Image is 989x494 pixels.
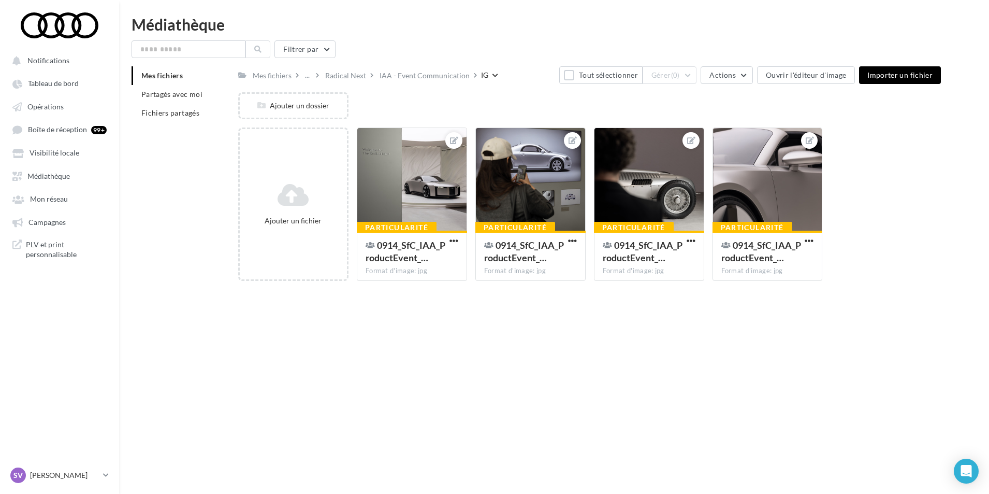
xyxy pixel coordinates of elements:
[6,74,113,92] a: Tableau de bord
[30,149,79,158] span: Visibilité locale
[366,239,445,263] span: 0914_SfC_IAA_ProductEvent_Carousel_IG_1
[954,459,979,484] div: Open Intercom Messenger
[484,239,564,263] span: 0914_SfC_IAA_ProductEvent_Carousel_IG_4
[701,66,752,84] button: Actions
[27,172,70,180] span: Médiathèque
[484,266,577,276] div: Format d'image: jpg
[6,189,113,208] a: Mon réseau
[28,125,87,134] span: Boîte de réception
[27,56,69,65] span: Notifications
[132,17,977,32] div: Médiathèque
[6,97,113,116] a: Opérations
[712,222,792,233] div: Particularité
[757,66,855,84] button: Ouvrir l'éditeur d'image
[559,66,642,84] button: Tout sélectionner
[721,239,801,263] span: 0914_SfC_IAA_ProductEvent_Carousel_IG_3
[481,70,488,80] div: IG
[721,266,814,276] div: Format d'image: jpg
[30,195,68,204] span: Mon réseau
[28,79,79,88] span: Tableau de bord
[274,40,336,58] button: Filtrer par
[13,470,23,481] span: SV
[6,213,113,231] a: Campagnes
[594,222,674,233] div: Particularité
[366,266,458,276] div: Format d'image: jpg
[6,143,113,162] a: Visibilité locale
[6,120,113,139] a: Boîte de réception 99+
[475,222,555,233] div: Particularité
[6,166,113,185] a: Médiathèque
[6,51,109,69] button: Notifications
[240,101,347,111] div: Ajouter un dossier
[27,102,64,111] span: Opérations
[357,222,437,233] div: Particularité
[8,465,111,485] a: SV [PERSON_NAME]
[141,90,202,98] span: Partagés avec moi
[867,70,933,79] span: Importer un fichier
[303,68,312,82] div: ...
[30,470,99,481] p: [PERSON_NAME]
[141,108,199,117] span: Fichiers partagés
[671,71,680,79] span: (0)
[91,126,107,134] div: 99+
[709,70,735,79] span: Actions
[26,239,107,260] span: PLV et print personnalisable
[643,66,697,84] button: Gérer(0)
[603,239,682,263] span: 0914_SfC_IAA_ProductEvent_Carousel_IG_2
[253,70,292,81] div: Mes fichiers
[603,266,695,276] div: Format d'image: jpg
[380,70,470,81] div: IAA - Event Communication
[28,218,66,227] span: Campagnes
[325,70,366,81] div: Radical Next
[244,216,343,226] div: Ajouter un fichier
[141,71,183,80] span: Mes fichiers
[6,235,113,264] a: PLV et print personnalisable
[859,66,941,84] button: Importer un fichier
